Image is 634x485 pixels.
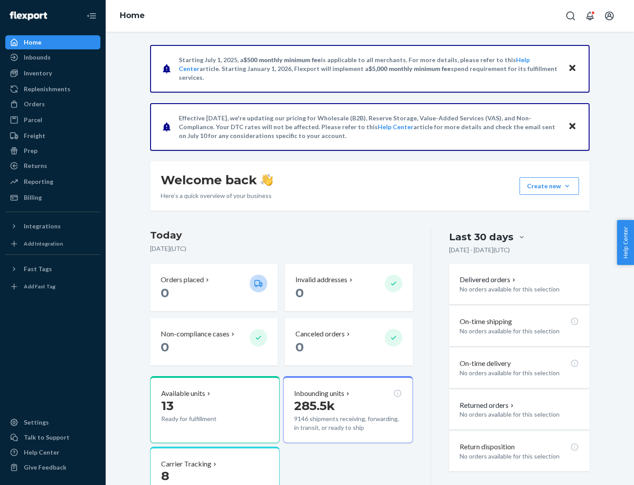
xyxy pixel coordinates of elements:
[24,283,55,290] div: Add Fast Tag
[5,66,100,80] a: Inventory
[5,82,100,96] a: Replenishments
[24,100,45,108] div: Orders
[5,415,100,429] a: Settings
[24,85,70,93] div: Replenishments
[161,388,205,399] p: Available units
[24,265,52,273] div: Fast Tags
[24,131,45,140] div: Freight
[5,262,100,276] button: Fast Tags
[460,410,579,419] p: No orders available for this selection
[5,460,100,474] button: Give Feedback
[460,317,512,327] p: On-time shipping
[150,318,278,366] button: Non-compliance cases 0
[24,161,47,170] div: Returns
[161,172,273,188] h1: Welcome back
[449,230,513,244] div: Last 30 days
[24,222,61,231] div: Integrations
[5,237,100,251] a: Add Integration
[294,398,335,413] span: 285.5k
[150,264,278,311] button: Orders placed 0
[5,144,100,158] a: Prep
[520,177,579,195] button: Create new
[294,388,344,399] p: Inbounding units
[161,459,211,469] p: Carrier Tracking
[24,240,63,247] div: Add Integration
[294,414,402,432] p: 9146 shipments receiving, forwarding, in transit, or ready to ship
[120,11,145,20] a: Home
[179,56,560,82] p: Starting July 1, 2025, a is applicable to all merchants. For more details, please refer to this a...
[460,400,516,410] button: Returned orders
[460,285,579,294] p: No orders available for this selection
[161,275,204,285] p: Orders placed
[24,146,37,155] div: Prep
[283,376,413,443] button: Inbounding units285.5k9146 shipments receiving, forwarding, in transit, or ready to ship
[562,7,579,25] button: Open Search Box
[460,275,517,285] button: Delivered orders
[150,244,413,253] p: [DATE] ( UTC )
[460,327,579,336] p: No orders available for this selection
[10,11,47,20] img: Flexport logo
[150,376,280,443] button: Available units13Ready for fulfillment
[243,56,321,63] span: $500 monthly minimum fee
[617,220,634,265] button: Help Center
[285,318,413,366] button: Canceled orders 0
[179,114,560,140] p: Effective [DATE], we're updating our pricing for Wholesale (B2B), Reserve Storage, Value-Added Se...
[449,246,510,254] p: [DATE] - [DATE] ( UTC )
[24,69,52,78] div: Inventory
[378,123,413,131] a: Help Center
[5,445,100,459] a: Help Center
[5,129,100,143] a: Freight
[161,329,229,339] p: Non-compliance cases
[460,369,579,377] p: No orders available for this selection
[581,7,599,25] button: Open notifications
[460,442,515,452] p: Return disposition
[295,329,345,339] p: Canceled orders
[161,398,173,413] span: 13
[567,120,578,133] button: Close
[5,280,100,294] a: Add Fast Tag
[601,7,618,25] button: Open account menu
[161,339,169,354] span: 0
[5,159,100,173] a: Returns
[5,35,100,49] a: Home
[5,190,100,205] a: Billing
[24,418,49,427] div: Settings
[24,433,70,442] div: Talk to Support
[5,97,100,111] a: Orders
[460,452,579,461] p: No orders available for this selection
[161,468,169,483] span: 8
[150,228,413,242] h3: Today
[24,177,53,186] div: Reporting
[24,193,42,202] div: Billing
[24,38,41,47] div: Home
[24,53,51,62] div: Inbounds
[567,62,578,75] button: Close
[261,174,273,186] img: hand-wave emoji
[5,50,100,64] a: Inbounds
[285,264,413,311] button: Invalid addresses 0
[295,275,347,285] p: Invalid addresses
[24,463,66,472] div: Give Feedback
[460,358,511,369] p: On-time delivery
[5,175,100,189] a: Reporting
[161,414,243,423] p: Ready for fulfillment
[113,3,152,29] ol: breadcrumbs
[5,113,100,127] a: Parcel
[5,219,100,233] button: Integrations
[24,448,59,457] div: Help Center
[295,339,304,354] span: 0
[161,191,273,200] p: Here’s a quick overview of your business
[83,7,100,25] button: Close Navigation
[369,65,451,72] span: $5,000 monthly minimum fee
[161,285,169,300] span: 0
[24,116,42,124] div: Parcel
[5,430,100,444] a: Talk to Support
[295,285,304,300] span: 0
